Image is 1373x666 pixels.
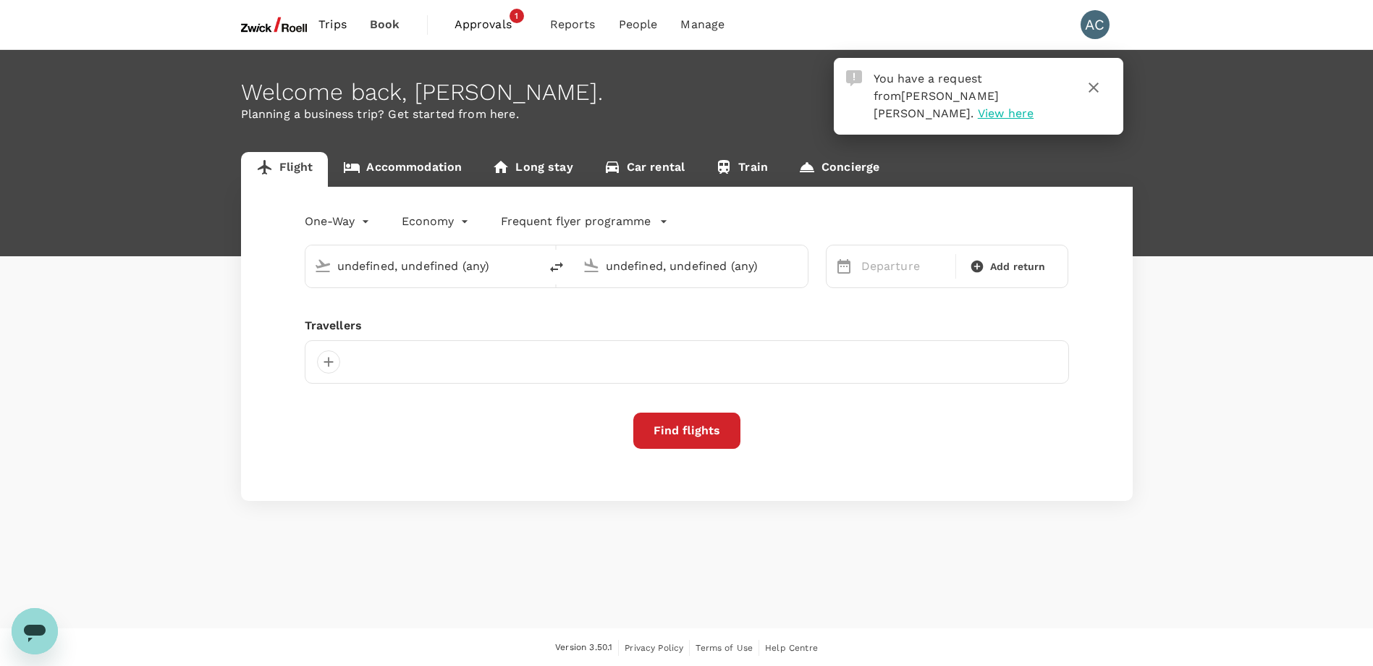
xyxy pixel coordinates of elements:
iframe: Button to launch messaging window [12,608,58,654]
a: Accommodation [328,152,477,187]
span: 1 [510,9,524,23]
p: Frequent flyer programme [501,213,651,230]
a: Privacy Policy [625,640,683,656]
button: delete [539,250,574,284]
div: Welcome back , [PERSON_NAME] . [241,79,1133,106]
div: One-Way [305,210,373,233]
a: Help Centre [765,640,818,656]
input: Going to [606,255,777,277]
p: Departure [861,258,947,275]
span: Add return [990,259,1046,274]
a: Concierge [783,152,895,187]
span: Reports [550,16,596,33]
span: Book [370,16,400,33]
span: You have a request from . [874,72,1000,120]
span: People [619,16,658,33]
a: Flight [241,152,329,187]
span: Trips [318,16,347,33]
span: Manage [680,16,724,33]
div: Economy [402,210,472,233]
span: View here [978,106,1034,120]
span: Version 3.50.1 [555,641,612,655]
a: Train [700,152,783,187]
img: Approval Request [846,70,862,86]
span: Approvals [455,16,527,33]
span: Terms of Use [696,643,753,653]
button: Frequent flyer programme [501,213,668,230]
button: Open [529,264,532,267]
img: ZwickRoell Pte. Ltd. [241,9,308,41]
div: AC [1081,10,1110,39]
button: Find flights [633,413,740,449]
button: Open [798,264,800,267]
a: Terms of Use [696,640,753,656]
a: Car rental [588,152,701,187]
a: Long stay [477,152,588,187]
p: Planning a business trip? Get started from here. [241,106,1133,123]
span: [PERSON_NAME] [PERSON_NAME] [874,89,1000,120]
span: Privacy Policy [625,643,683,653]
div: Travellers [305,317,1069,334]
input: Depart from [337,255,509,277]
span: Help Centre [765,643,818,653]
